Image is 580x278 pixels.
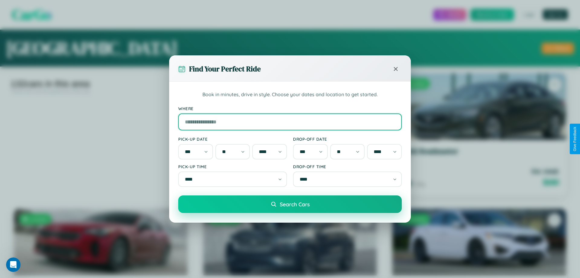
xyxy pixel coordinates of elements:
label: Drop-off Date [293,136,402,142]
label: Where [178,106,402,111]
button: Search Cars [178,195,402,213]
p: Book in minutes, drive in style. Choose your dates and location to get started. [178,91,402,99]
label: Pick-up Time [178,164,287,169]
span: Search Cars [280,201,310,208]
h3: Find Your Perfect Ride [189,64,261,74]
label: Pick-up Date [178,136,287,142]
label: Drop-off Time [293,164,402,169]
